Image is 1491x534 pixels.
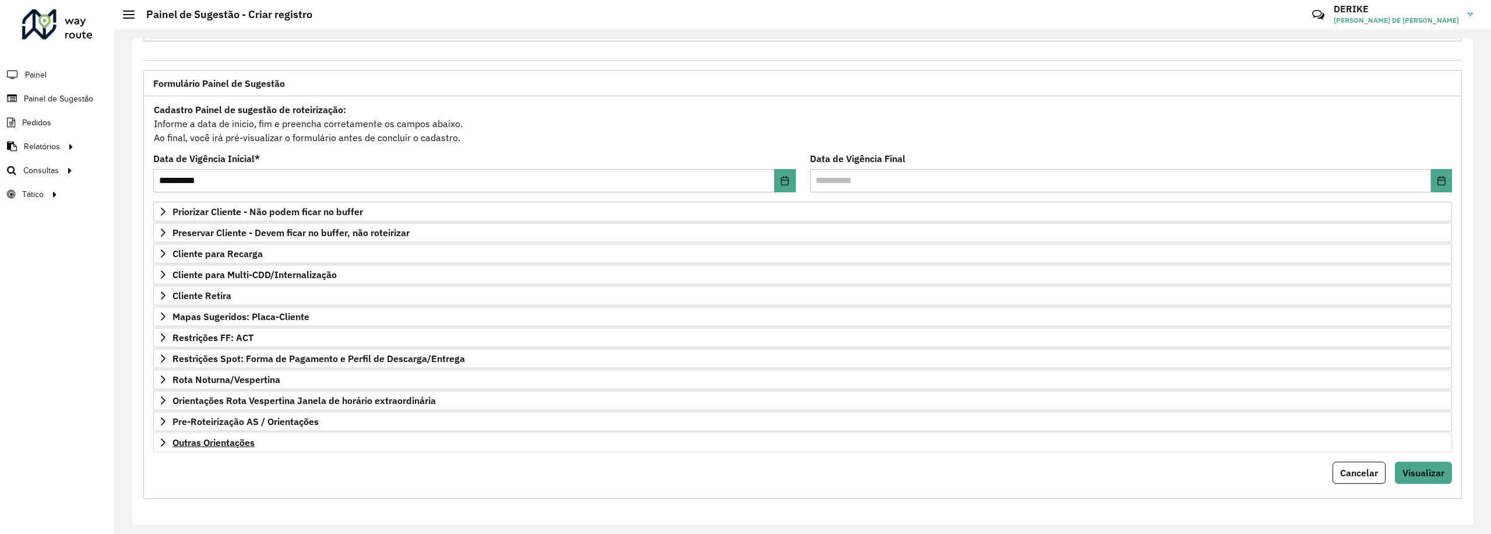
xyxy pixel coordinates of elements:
span: [PERSON_NAME] DE [PERSON_NAME] [1334,15,1459,26]
span: Cancelar [1340,467,1378,479]
a: Cliente Retira [153,286,1452,305]
h3: DERIKE [1334,3,1459,15]
a: Rota Noturna/Vespertina [153,370,1452,389]
button: Choose Date [1431,169,1452,192]
a: Pre-Roteirização AS / Orientações [153,412,1452,431]
a: Restrições FF: ACT [153,328,1452,347]
span: Priorizar Cliente - Não podem ficar no buffer [172,207,363,216]
button: Choose Date [774,169,795,192]
strong: Cadastro Painel de sugestão de roteirização: [154,104,346,115]
a: Orientações Rota Vespertina Janela de horário extraordinária [153,391,1452,410]
label: Data de Vigência Final [810,152,905,166]
span: Visualizar [1402,467,1444,479]
a: Cliente para Recarga [153,244,1452,264]
span: Cliente para Recarga [172,249,263,258]
span: Mapas Sugeridos: Placa-Cliente [172,312,309,321]
label: Data de Vigência Inicial [153,152,260,166]
a: Outras Orientações [153,433,1452,452]
span: Restrições Spot: Forma de Pagamento e Perfil de Descarga/Entrega [172,354,465,363]
span: Orientações Rota Vespertina Janela de horário extraordinária [172,396,436,405]
span: Cliente Retira [172,291,231,300]
h2: Painel de Sugestão - Criar registro [135,8,312,21]
a: Contato Rápido [1306,2,1331,27]
span: Cliente para Multi-CDD/Internalização [172,270,337,279]
span: Relatórios [24,140,60,153]
span: Restrições FF: ACT [172,333,253,342]
a: Mapas Sugeridos: Placa-Cliente [153,307,1452,326]
span: Preservar Cliente - Devem ficar no buffer, não roteirizar [172,228,410,237]
a: Restrições Spot: Forma de Pagamento e Perfil de Descarga/Entrega [153,349,1452,368]
button: Visualizar [1395,462,1452,484]
span: Formulário Painel de Sugestão [153,79,285,88]
span: Pedidos [22,117,51,129]
span: Painel [25,69,47,81]
div: Informe a data de inicio, fim e preencha corretamente os campos abaixo. Ao final, você irá pré-vi... [153,102,1452,145]
a: Cliente para Multi-CDD/Internalização [153,265,1452,284]
span: Consultas [23,164,59,177]
span: Pre-Roteirização AS / Orientações [172,417,319,426]
button: Cancelar [1333,462,1386,484]
span: Outras Orientações [172,438,255,447]
a: Priorizar Cliente - Não podem ficar no buffer [153,202,1452,222]
span: Rota Noturna/Vespertina [172,375,280,384]
span: Tático [22,188,44,201]
a: Preservar Cliente - Devem ficar no buffer, não roteirizar [153,223,1452,243]
span: Painel de Sugestão [24,93,93,105]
